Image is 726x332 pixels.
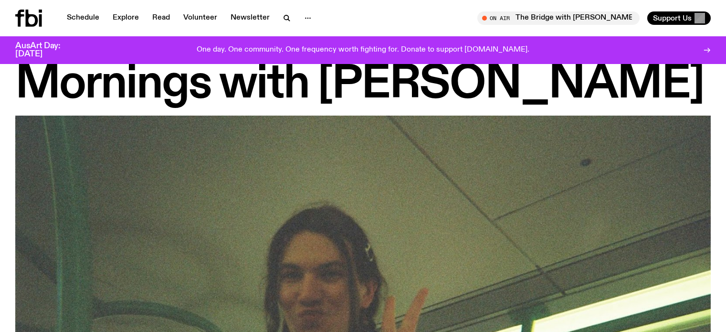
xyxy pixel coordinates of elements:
[197,46,529,54] p: One day. One community. One frequency worth fighting for. Donate to support [DOMAIN_NAME].
[147,11,176,25] a: Read
[107,11,145,25] a: Explore
[178,11,223,25] a: Volunteer
[477,11,640,25] button: On AirThe Bridge with [PERSON_NAME]
[15,63,711,106] h1: Mornings with [PERSON_NAME]
[653,14,692,22] span: Support Us
[225,11,275,25] a: Newsletter
[647,11,711,25] button: Support Us
[15,42,76,58] h3: AusArt Day: [DATE]
[61,11,105,25] a: Schedule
